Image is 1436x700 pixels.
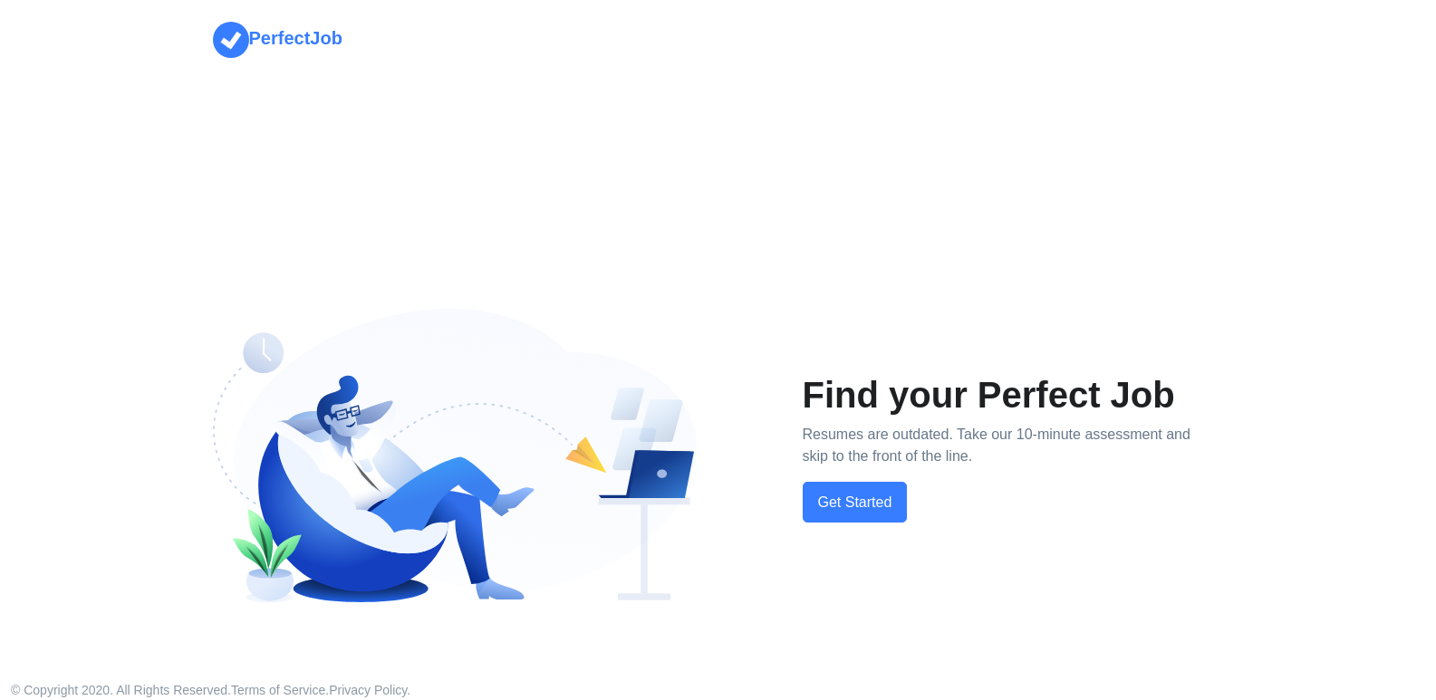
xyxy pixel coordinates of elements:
[803,424,1202,467] p: Resumes are outdated. Take our 10-minute assessment and skip to the front of the line.
[329,683,407,697] a: Privacy Policy
[11,681,410,700] p: © Copyright 2020. All Rights Reserved. . .
[213,28,342,48] a: PerfectJob
[803,373,1202,417] h1: Find your Perfect Job
[213,22,249,58] img: PerfectJob Logo
[249,28,342,48] strong: PerfectJob
[231,683,325,697] a: Terms of Service
[213,309,697,609] img: Find your Perfect Job
[803,482,908,523] button: Get Started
